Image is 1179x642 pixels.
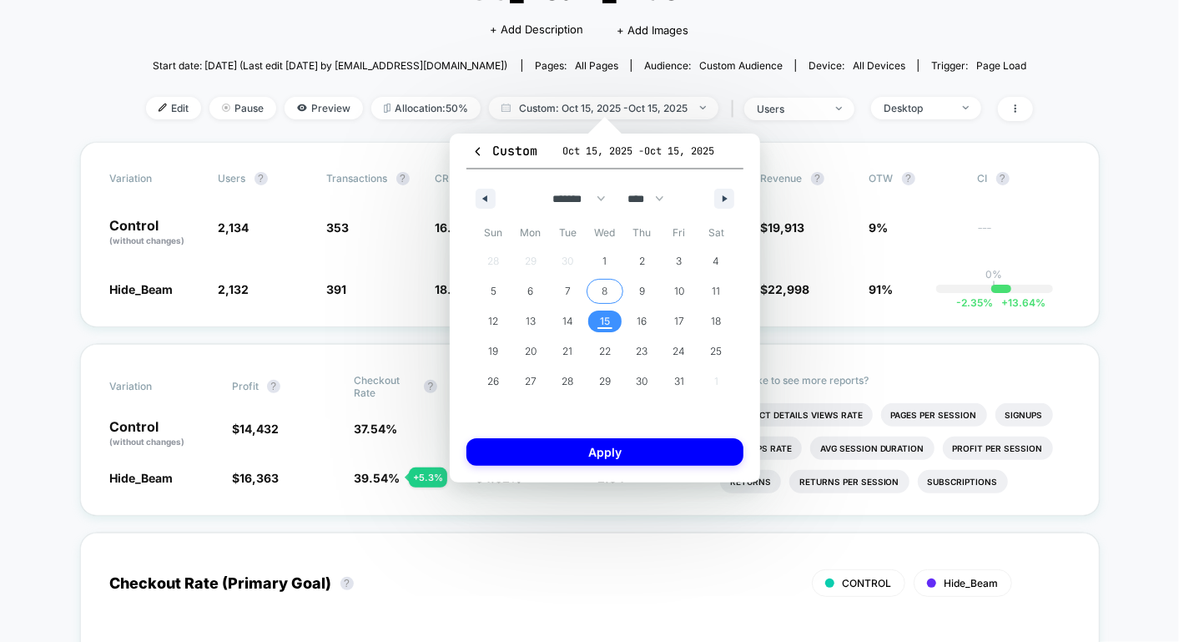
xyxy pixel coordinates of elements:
[976,59,1026,72] span: Page Load
[549,366,587,397] button: 28
[466,438,743,466] button: Apply
[327,172,388,185] span: Transactions
[424,380,437,393] button: ?
[587,366,624,397] button: 29
[354,422,397,436] span: 37.54 %
[525,336,537,366] span: 20
[475,306,512,336] button: 12
[884,102,950,114] div: Desktop
[677,246,683,276] span: 3
[698,220,735,246] span: Sat
[978,172,1070,185] span: CI
[562,336,572,366] span: 21
[490,22,583,38] span: + Add Description
[587,336,624,366] button: 22
[623,220,661,246] span: Thu
[239,422,279,436] span: 14,432
[761,282,810,296] span: $
[623,276,661,306] button: 9
[600,306,610,336] span: 15
[562,144,714,158] span: Oct 15, 2025 - Oct 15, 2025
[232,422,279,436] span: $
[110,172,202,185] span: Variation
[487,366,499,397] span: 26
[661,336,698,366] button: 24
[869,220,889,235] span: 9%
[720,403,873,427] li: Product Details Views Rate
[661,366,698,397] button: 31
[995,403,1053,427] li: Signups
[110,420,215,448] p: Control
[475,276,512,306] button: 5
[698,246,735,276] button: 4
[623,366,661,397] button: 30
[535,59,618,72] div: Pages:
[661,276,698,306] button: 10
[853,59,905,72] span: all devices
[869,172,961,185] span: OTW
[488,336,498,366] span: 19
[599,366,611,397] span: 29
[639,246,645,276] span: 2
[795,59,918,72] span: Device:
[562,366,573,397] span: 28
[978,223,1070,247] span: ---
[222,104,230,112] img: end
[110,471,174,485] span: Hide_Beam
[549,276,587,306] button: 7
[644,59,783,72] div: Audience:
[757,103,824,115] div: users
[902,172,915,185] button: ?
[491,276,496,306] span: 5
[285,97,363,119] span: Preview
[153,59,507,72] span: Start date: [DATE] (Last edit [DATE] by [EMAIL_ADDRESS][DOMAIN_NAME])
[409,468,447,488] div: + 5.3 %
[768,220,805,235] span: 19,913
[639,276,645,306] span: 9
[159,104,167,112] img: edit
[526,306,536,336] span: 13
[110,235,185,245] span: (without changes)
[698,306,735,336] button: 18
[232,380,259,392] span: Profit
[711,336,723,366] span: 25
[986,268,1003,281] p: 0%
[110,374,202,399] span: Variation
[674,366,684,397] span: 31
[354,374,416,399] span: Checkout Rate
[340,577,354,590] button: ?
[512,276,550,306] button: 6
[637,306,647,336] span: 16
[623,306,661,336] button: 16
[110,437,185,447] span: (without changes)
[565,276,571,306] span: 7
[354,471,400,485] span: 39.54 %
[945,577,999,589] span: Hide_Beam
[869,282,894,296] span: 91%
[239,471,279,485] span: 16,363
[209,97,276,119] span: Pause
[587,220,624,246] span: Wed
[146,97,201,119] span: Edit
[396,172,410,185] button: ?
[587,276,624,306] button: 8
[475,336,512,366] button: 19
[674,276,684,306] span: 10
[931,59,1026,72] div: Trigger:
[637,366,648,397] span: 30
[811,172,824,185] button: ?
[475,366,512,397] button: 26
[549,306,587,336] button: 14
[698,276,735,306] button: 11
[637,336,648,366] span: 23
[602,276,607,306] span: 8
[562,306,573,336] span: 14
[602,246,607,276] span: 1
[489,97,718,119] span: Custom: Oct 15, 2025 - Oct 15, 2025
[661,220,698,246] span: Fri
[512,306,550,336] button: 13
[713,246,720,276] span: 4
[700,106,706,109] img: end
[768,282,810,296] span: 22,998
[327,282,347,296] span: 391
